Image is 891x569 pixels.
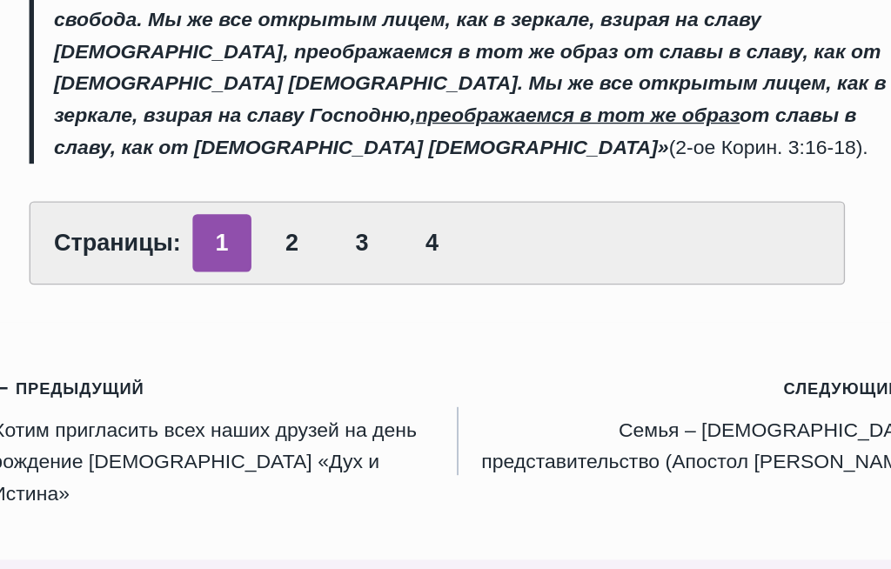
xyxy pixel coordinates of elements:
[128,44,763,209] blockquote: (2-ое Корин. 3:16-18).
[128,238,732,299] div: Страницы:
[352,247,396,290] a: 3
[405,247,448,290] a: 4
[100,364,445,465] a: ПредыдущийХотим пригласить всех наших друзей на день рождение [DEMOGRAPHIC_DATA] «Дух и Истина»
[249,247,292,290] span: 1
[100,367,213,386] small: Предыдущий
[445,364,791,442] a: СледующийСемья – [DEMOGRAPHIC_DATA] представительство (Апостол [PERSON_NAME])
[146,47,762,205] em: «Но когда обращаются к [DEMOGRAPHIC_DATA], тогда это я. [DEMOGRAPHIC_DATA] есть Дух; а где [DEMOG...
[100,364,791,465] nav: Записи
[301,247,345,290] a: 2
[146,47,680,87] span: покрывало снимаетс
[687,367,791,386] small: Следующий
[414,165,654,182] span: преображаемся в тот же образ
